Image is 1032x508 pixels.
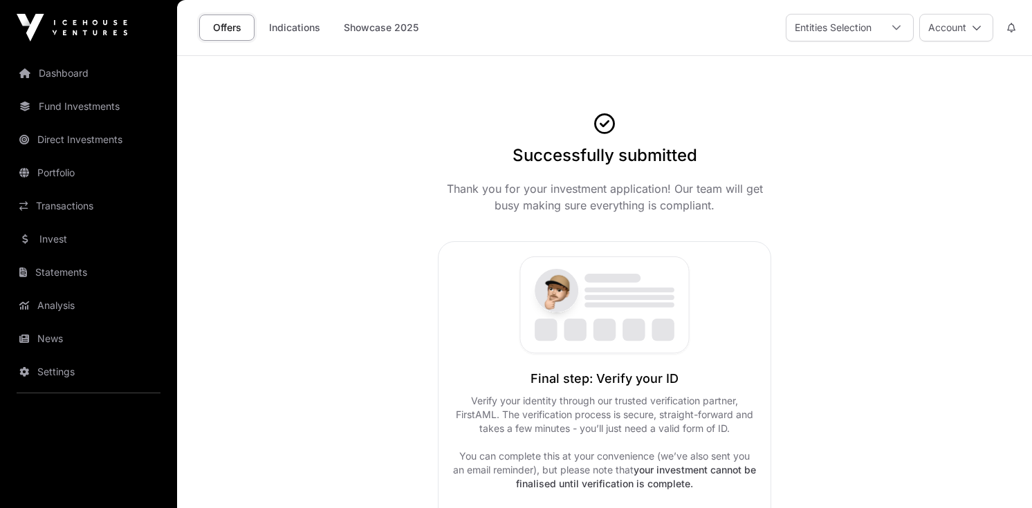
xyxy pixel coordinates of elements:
img: Investment Complete [490,256,719,355]
a: News [11,323,166,354]
span: your investment cannot be finalised until verification is complete. [516,464,756,489]
p: Thank you for your investment application! Our team will get busy making sure everything is compl... [438,180,771,214]
p: You can complete this at your convenience (we’ve also sent you an email reminder), but please not... [452,449,757,491]
a: Settings [11,357,166,387]
p: Verify your identity through our trusted verification partner, FirstAML. The verification process... [452,394,757,435]
h1: Successfully submitted [513,144,697,167]
a: Statements [11,257,166,288]
a: Showcase 2025 [335,15,427,41]
a: Offers [199,15,255,41]
a: Invest [11,224,166,254]
a: Transactions [11,191,166,221]
a: Direct Investments [11,124,166,155]
h2: Final step: Verify your ID [452,369,757,388]
a: Portfolio [11,158,166,188]
a: Dashboard [11,58,166,88]
a: Fund Investments [11,91,166,122]
button: Account [919,14,993,41]
iframe: Chat Widget [963,442,1032,508]
img: Icehouse Ventures Logo [17,14,127,41]
div: Entities Selection [786,15,880,41]
a: Indications [260,15,329,41]
a: Analysis [11,290,166,321]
